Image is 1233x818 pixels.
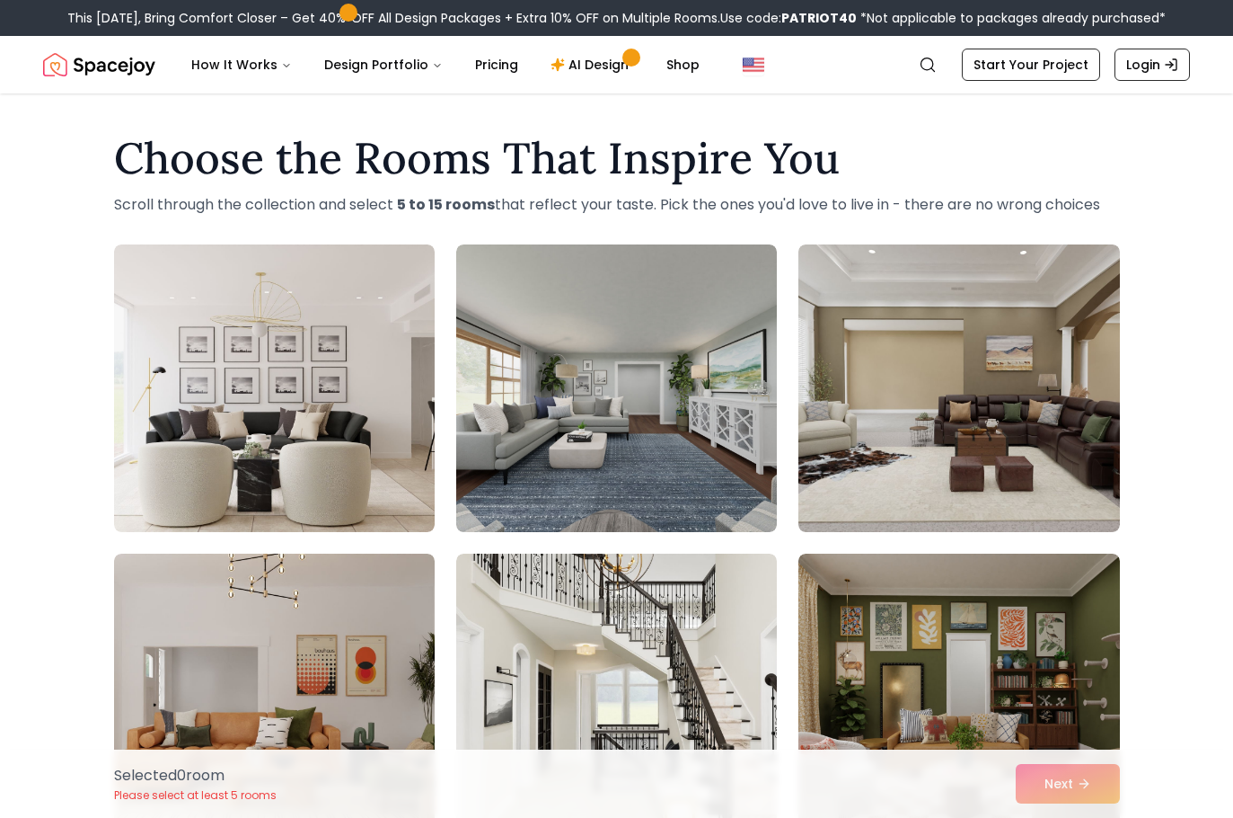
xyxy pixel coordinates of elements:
b: PATRIOT40 [781,9,857,27]
img: Room room-3 [798,245,1119,532]
a: Start Your Project [962,49,1100,81]
span: *Not applicable to packages already purchased* [857,9,1166,27]
p: Scroll through the collection and select that reflect your taste. Pick the ones you'd love to liv... [114,194,1120,216]
img: Room room-1 [114,245,435,532]
a: Pricing [461,47,533,83]
nav: Main [177,47,714,83]
button: Design Portfolio [310,47,457,83]
a: Spacejoy [43,47,155,83]
a: Login [1114,49,1190,81]
img: United States [743,54,764,76]
p: Please select at least 5 rooms [114,788,277,803]
span: Use code: [720,9,857,27]
button: How It Works [177,47,306,83]
img: Room room-2 [456,245,777,532]
a: AI Design [536,47,648,83]
div: This [DATE], Bring Comfort Closer – Get 40% OFF All Design Packages + Extra 10% OFF on Multiple R... [67,9,1166,27]
nav: Global [43,36,1190,93]
strong: 5 to 15 rooms [397,194,495,215]
img: Spacejoy Logo [43,47,155,83]
a: Shop [652,47,714,83]
p: Selected 0 room [114,765,277,787]
h1: Choose the Rooms That Inspire You [114,137,1120,180]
